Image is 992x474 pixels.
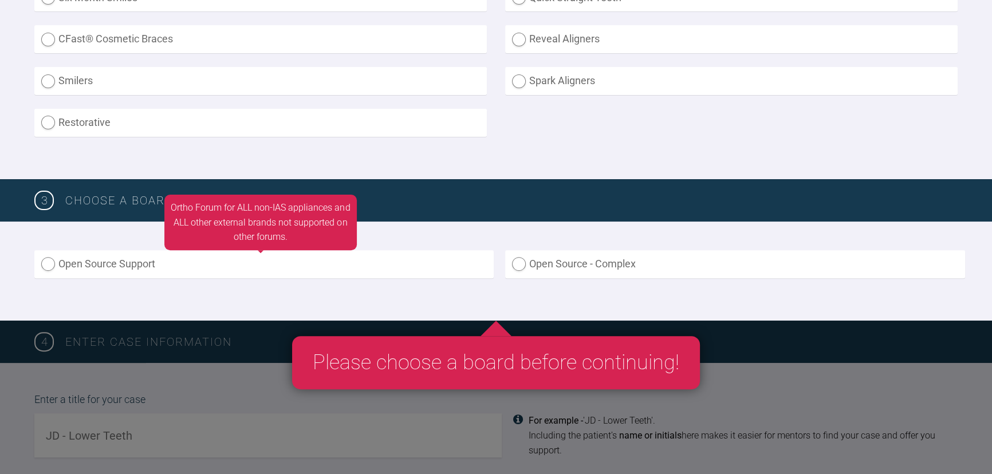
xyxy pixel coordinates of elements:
[505,25,958,53] label: Reveal Aligners
[34,109,487,137] label: Restorative
[164,195,357,250] div: Ortho Forum for ALL non-IAS appliances and ALL other external brands not supported on other forums.
[34,191,54,210] span: 3
[34,25,487,53] label: CFast® Cosmetic Braces
[34,250,494,278] label: Open Source Support
[292,336,700,390] div: Please choose a board before continuing!
[505,67,958,95] label: Spark Aligners
[65,191,958,210] h3: Choose a board
[34,67,487,95] label: Smilers
[505,250,965,278] label: Open Source - Complex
